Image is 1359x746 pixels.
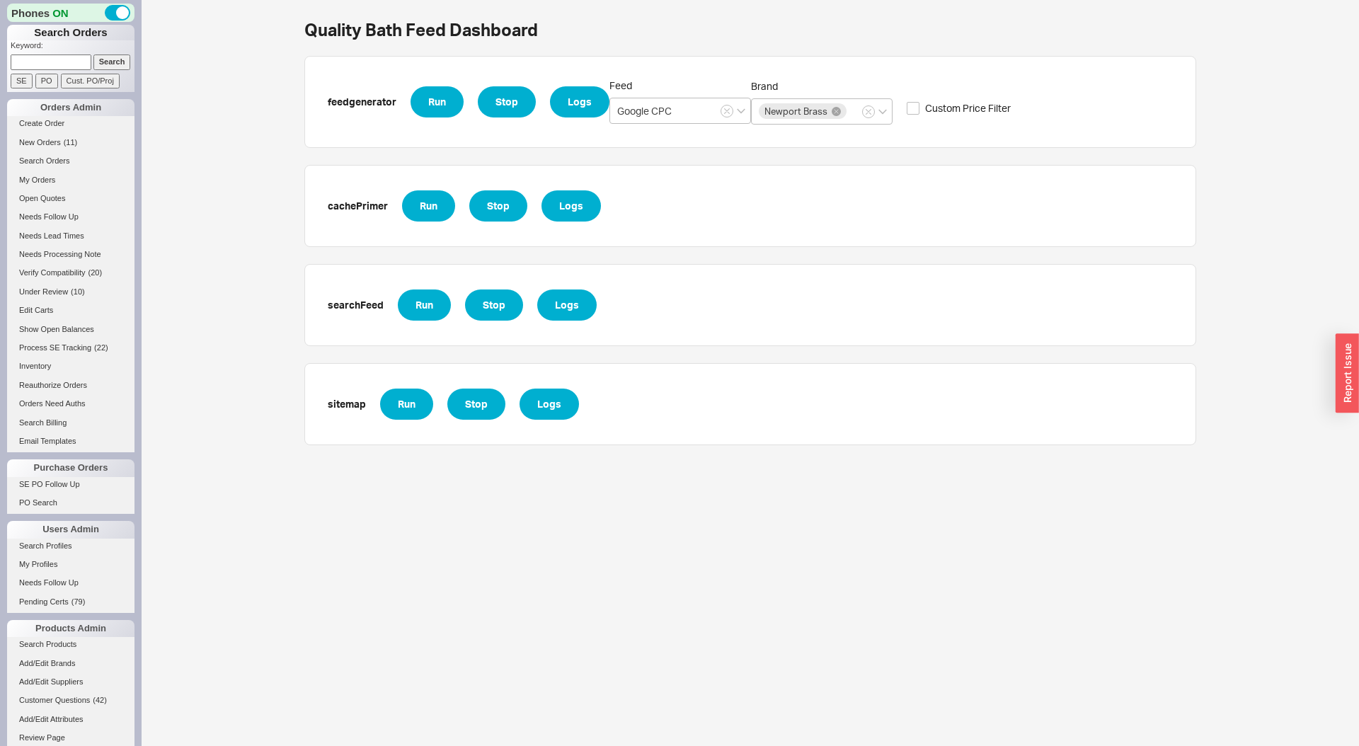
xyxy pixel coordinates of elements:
div: Users Admin [7,521,134,538]
span: ( 20 ) [88,268,103,277]
span: Pending Certs [19,597,69,606]
button: Run [380,389,433,420]
input: Brand [849,103,859,120]
a: Reauthorize Orders [7,378,134,393]
button: Logs [541,190,601,222]
span: Logs [537,396,561,413]
span: Brand [751,80,778,92]
span: Logs [559,197,583,214]
span: Run [428,93,446,110]
span: ( 79 ) [71,597,86,606]
a: New Orders(11) [7,135,134,150]
p: Keyword: [11,40,134,54]
a: Search Products [7,637,134,652]
a: Open Quotes [7,191,134,206]
span: ( 11 ) [64,138,78,147]
a: Verify Compatibility(20) [7,265,134,280]
b: searchFeed [328,298,384,312]
a: Search Profiles [7,539,134,553]
a: Needs Processing Note [7,247,134,262]
span: ON [52,6,69,21]
button: Stop [478,86,536,117]
input: Custom Price Filter [907,102,919,115]
span: ( 10 ) [71,287,85,296]
span: Run [398,396,415,413]
span: Needs Follow Up [19,578,79,587]
h1: Quality Bath Feed Dashboard [304,21,538,38]
b: cachePrimer [328,199,388,213]
span: Stop [483,297,505,314]
button: Run [402,190,455,222]
a: PO Search [7,495,134,510]
a: Edit Carts [7,303,134,318]
span: Needs Follow Up [19,212,79,221]
h1: Search Orders [7,25,134,40]
a: Process SE Tracking(22) [7,340,134,355]
div: Phones [7,4,134,22]
button: Brand [862,105,875,118]
a: My Orders [7,173,134,188]
span: Run [420,197,437,214]
button: Stop [465,289,523,321]
button: Stop [447,389,505,420]
span: Logs [568,93,592,110]
a: My Profiles [7,557,134,572]
a: Under Review(10) [7,285,134,299]
span: Logs [555,297,579,314]
span: Stop [495,93,518,110]
div: Orders Admin [7,99,134,116]
span: Customer Questions [19,696,90,704]
span: Custom Price Filter [925,101,1011,115]
a: Needs Follow Up [7,210,134,224]
a: Search Orders [7,154,134,168]
a: Create Order [7,116,134,131]
button: Stop [469,190,527,222]
a: Review Page [7,730,134,745]
a: Email Templates [7,434,134,449]
span: New Orders [19,138,61,147]
a: Add/Edit Attributes [7,712,134,727]
b: feedgenerator [328,95,396,109]
div: Products Admin [7,620,134,637]
a: Needs Follow Up [7,575,134,590]
b: sitemap [328,397,366,411]
input: Cust. PO/Proj [61,74,120,88]
a: Inventory [7,359,134,374]
span: Verify Compatibility [19,268,86,277]
svg: open menu [737,108,745,114]
input: SE [11,74,33,88]
span: Needs Processing Note [19,250,101,258]
button: Run [398,289,451,321]
div: Purchase Orders [7,459,134,476]
a: SE PO Follow Up [7,477,134,492]
a: Search Billing [7,415,134,430]
a: Needs Lead Times [7,229,134,243]
span: Feed [609,79,632,91]
span: ( 22 ) [94,343,108,352]
span: Run [415,297,433,314]
span: Stop [487,197,510,214]
span: ( 42 ) [93,696,107,704]
a: Add/Edit Brands [7,656,134,671]
span: Newport Brass [764,106,827,116]
button: Logs [520,389,579,420]
a: Show Open Balances [7,322,134,337]
button: Logs [537,289,597,321]
input: Search [93,54,131,69]
button: Logs [550,86,609,117]
button: Run [411,86,464,117]
span: Process SE Tracking [19,343,91,352]
a: Add/Edit Suppliers [7,675,134,689]
span: Stop [465,396,488,413]
input: PO [35,74,58,88]
a: Customer Questions(42) [7,693,134,708]
span: Under Review [19,287,68,296]
input: Select Feed [609,98,751,124]
a: Orders Need Auths [7,396,134,411]
a: Pending Certs(79) [7,595,134,609]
